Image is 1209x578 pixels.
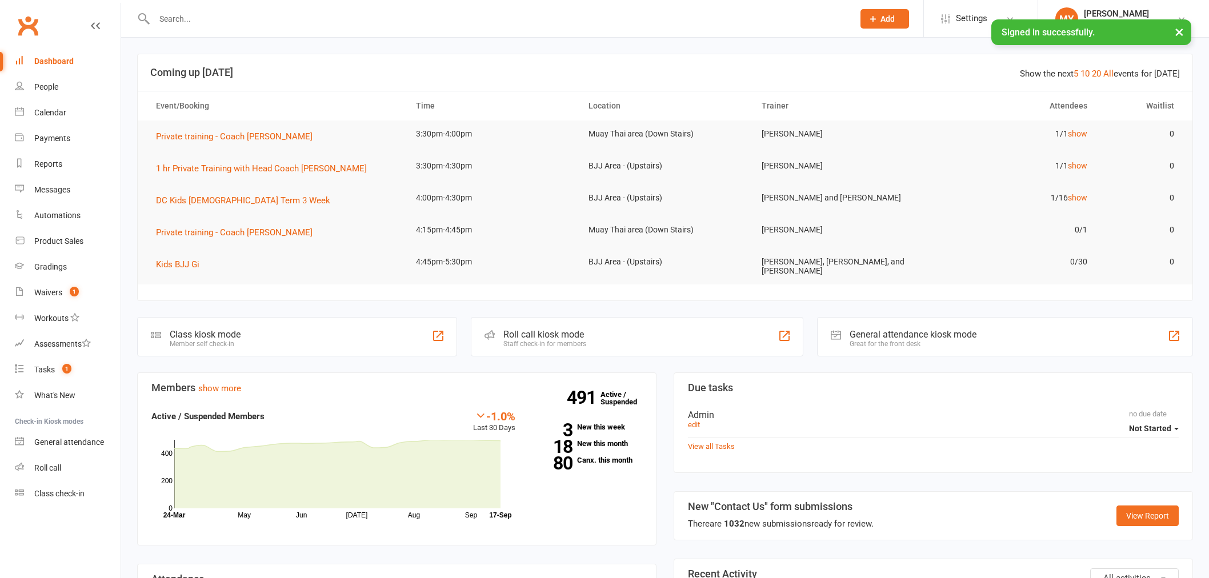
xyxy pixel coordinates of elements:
[751,184,924,211] td: [PERSON_NAME] and [PERSON_NAME]
[850,340,976,348] div: Great for the front desk
[751,216,924,243] td: [PERSON_NAME]
[15,383,121,408] a: What's New
[751,152,924,179] td: [PERSON_NAME]
[156,130,321,143] button: Private training - Coach [PERSON_NAME]
[860,9,909,29] button: Add
[751,121,924,147] td: [PERSON_NAME]
[1098,248,1184,275] td: 0
[15,228,121,254] a: Product Sales
[1103,69,1114,79] a: All
[503,340,586,348] div: Staff check-in for members
[34,463,61,472] div: Roll call
[34,339,91,348] div: Assessments
[578,184,751,211] td: BJJ Area - (Upstairs)
[1098,184,1184,211] td: 0
[533,455,573,472] strong: 80
[34,159,62,168] div: Reports
[34,437,104,447] div: General attendance
[1129,424,1171,433] span: Not Started
[156,226,321,239] button: Private training - Coach [PERSON_NAME]
[406,121,579,147] td: 3:30pm-4:00pm
[146,91,406,121] th: Event/Booking
[1080,69,1090,79] a: 10
[156,163,367,174] span: 1 hr Private Training with Head Coach [PERSON_NAME]
[688,517,874,531] div: There are new submissions ready for review.
[156,131,313,142] span: Private training - Coach [PERSON_NAME]
[578,216,751,243] td: Muay Thai area (Down Stairs)
[70,287,79,296] span: 1
[34,57,74,66] div: Dashboard
[1074,69,1078,79] a: 5
[156,259,199,270] span: Kids BJJ Gi
[1169,19,1190,44] button: ×
[34,365,55,374] div: Tasks
[567,389,601,406] strong: 491
[406,152,579,179] td: 3:30pm-4:30pm
[15,126,121,151] a: Payments
[34,314,69,323] div: Workouts
[751,248,924,284] td: [PERSON_NAME], [PERSON_NAME], and [PERSON_NAME]
[1002,27,1095,38] span: Signed in successfully.
[15,306,121,331] a: Workouts
[406,91,579,121] th: Time
[34,262,67,271] div: Gradings
[473,410,515,434] div: Last 30 Days
[151,411,265,422] strong: Active / Suspended Members
[15,49,121,74] a: Dashboard
[533,423,642,431] a: 3New this week
[15,254,121,280] a: Gradings
[34,82,58,91] div: People
[688,382,1179,394] h3: Due tasks
[924,216,1098,243] td: 0/1
[1068,129,1087,138] a: show
[1055,7,1078,30] div: MY
[1068,161,1087,170] a: show
[406,248,579,275] td: 4:45pm-5:30pm
[924,152,1098,179] td: 1/1
[34,108,66,117] div: Calendar
[533,456,642,464] a: 80Canx. this month
[15,280,121,306] a: Waivers 1
[473,410,515,422] div: -1.0%
[578,152,751,179] td: BJJ Area - (Upstairs)
[880,14,895,23] span: Add
[533,438,573,455] strong: 18
[1020,67,1180,81] div: Show the next events for [DATE]
[156,162,375,175] button: 1 hr Private Training with Head Coach [PERSON_NAME]
[1098,216,1184,243] td: 0
[156,227,313,238] span: Private training - Coach [PERSON_NAME]
[1068,193,1087,202] a: show
[1084,19,1149,29] div: Dark [DATE]
[156,194,338,207] button: DC Kids [DEMOGRAPHIC_DATA] Term 3 Week
[151,11,846,27] input: Search...
[15,357,121,383] a: Tasks 1
[956,6,987,31] span: Settings
[150,67,1180,78] h3: Coming up [DATE]
[406,216,579,243] td: 4:15pm-4:45pm
[15,151,121,177] a: Reports
[924,121,1098,147] td: 1/1
[503,329,586,340] div: Roll call kiosk mode
[34,489,85,498] div: Class check-in
[1098,121,1184,147] td: 0
[1098,152,1184,179] td: 0
[578,91,751,121] th: Location
[151,382,642,394] h3: Members
[170,329,241,340] div: Class kiosk mode
[34,288,62,297] div: Waivers
[15,100,121,126] a: Calendar
[688,442,735,451] a: View all Tasks
[850,329,976,340] div: General attendance kiosk mode
[688,501,874,512] h3: New "Contact Us" form submissions
[15,481,121,507] a: Class kiosk mode
[15,331,121,357] a: Assessments
[1098,91,1184,121] th: Waitlist
[601,382,651,414] a: 491Active / Suspended
[924,91,1098,121] th: Attendees
[533,422,573,439] strong: 3
[15,177,121,203] a: Messages
[156,195,330,206] span: DC Kids [DEMOGRAPHIC_DATA] Term 3 Week
[406,184,579,211] td: 4:00pm-4:30pm
[15,430,121,455] a: General attendance kiosk mode
[578,248,751,275] td: BJJ Area - (Upstairs)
